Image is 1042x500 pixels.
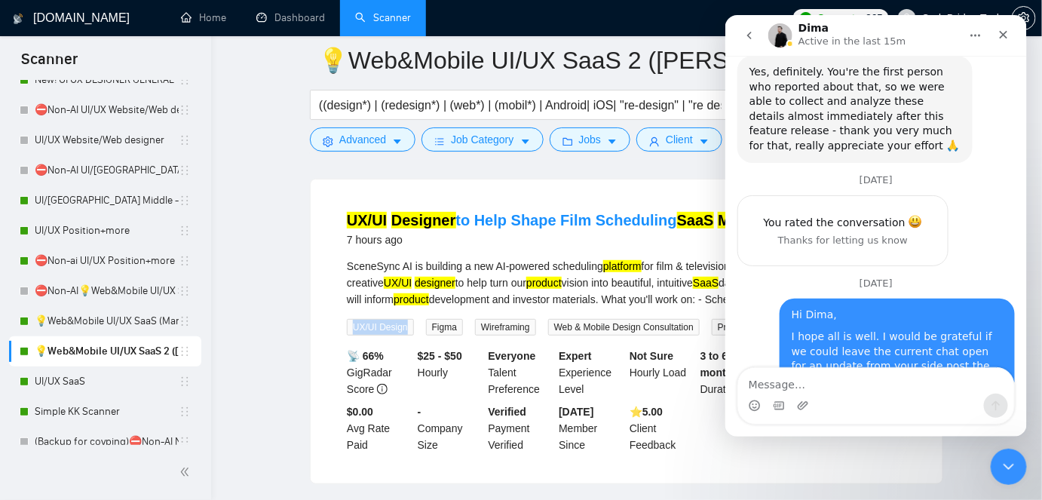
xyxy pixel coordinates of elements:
[394,293,429,305] mark: product
[66,314,277,418] div: I hope all is well. I would be grateful if we could leave the current chat open for an update fro...
[35,246,179,276] a: ⛔Non-ai UI/UX Position+more
[9,427,201,457] li: (Backup for coyping)⛔Non-AI New! UI UX DESIGN GENERAL
[179,465,195,480] span: double-left
[579,131,602,148] span: Jobs
[35,276,179,306] a: ⛔Non-AI💡Web&Mobile UI/UX SaaS (Mariia)
[35,216,179,246] a: UI/UX Position+more
[35,397,179,427] a: Simple KK Scanner
[339,131,386,148] span: Advanced
[259,379,283,403] button: Send a message…
[9,155,201,186] li: ⛔Non-AI UI/UX Middle - US, GERMANY, UK, CANADA, ISRAEL
[550,127,631,152] button: folderJobscaret-down
[35,95,179,125] a: ⛔Non-AI UI/UX Website/Web designer
[866,10,882,26] span: 265
[630,406,663,418] b: ⭐️ 5.00
[9,125,201,155] li: UI/UX Website/Web designer
[649,136,660,147] span: user
[35,186,179,216] a: UI/[GEOGRAPHIC_DATA] Middle - [GEOGRAPHIC_DATA], [GEOGRAPHIC_DATA], [GEOGRAPHIC_DATA], [GEOGRAPHI...
[415,277,455,289] mark: designer
[181,11,226,24] a: homeHome
[817,10,863,26] span: Connects:
[9,397,201,427] li: Simple KK Scanner
[9,216,201,246] li: UI/UX Position+more
[712,319,793,336] span: Prototype Design
[697,348,768,397] div: Duration
[677,212,714,229] mark: SaaS
[9,65,201,95] li: New! UI UX DESIGNER GENERAL
[179,104,191,116] span: holder
[415,348,486,397] div: Hourly
[991,449,1027,485] iframe: Intercom live chat
[344,348,415,397] div: GigRadar Score
[179,225,191,237] span: holder
[35,155,179,186] a: ⛔Non-AI UI/[GEOGRAPHIC_DATA] Middle - [GEOGRAPHIC_DATA], [GEOGRAPHIC_DATA], [GEOGRAPHIC_DATA], [G...
[418,350,462,362] b: $25 - $50
[179,285,191,297] span: holder
[66,293,277,308] div: Hi Dima,
[179,195,191,207] span: holder
[13,353,289,379] textarea: Message…
[562,136,573,147] span: folder
[35,367,179,397] a: UI/UX SaaS
[520,136,531,147] span: caret-down
[627,403,697,453] div: Client Feedback
[489,406,527,418] b: Verified
[179,436,191,448] span: holder
[9,276,201,306] li: ⛔Non-AI💡Web&Mobile UI/UX SaaS (Mariia)
[603,260,642,272] mark: platform
[13,7,23,31] img: logo
[486,403,556,453] div: Payment Verified
[9,48,90,80] span: Scanner
[548,319,700,336] span: Web & Mobile Design Consultation
[9,186,201,216] li: UI/UX Middle - US, GERMANY, UK, CANADA, ISRAEL
[1013,12,1035,24] span: setting
[179,376,191,388] span: holder
[559,406,593,418] b: [DATE]
[607,136,618,147] span: caret-down
[9,367,201,397] li: UI/UX SaaS
[310,127,415,152] button: settingAdvancedcaret-down
[318,41,912,79] input: Scanner name...
[384,277,412,289] mark: UX/UI
[391,212,456,229] mark: Designer
[800,12,812,24] img: upwork-logo.png
[179,406,191,418] span: holder
[559,350,592,362] b: Expert
[9,246,201,276] li: ⛔Non-ai UI/UX Position+more
[526,277,562,289] mark: product
[179,164,191,176] span: holder
[630,350,673,362] b: Not Sure
[486,348,556,397] div: Talent Preference
[421,127,543,152] button: barsJob Categorycaret-down
[179,345,191,357] span: holder
[9,336,201,367] li: 💡Web&Mobile UI/UX SaaS 2 (Mariia)
[392,136,403,147] span: caret-down
[556,403,627,453] div: Member Since
[347,350,384,362] b: 📡 66%
[627,348,697,397] div: Hourly Load
[35,306,179,336] a: 💡Web&Mobile UI/UX SaaS (Mariia)
[323,136,333,147] span: setting
[347,319,414,336] span: UX/UI Design
[434,136,445,147] span: bars
[347,212,387,229] mark: UX/UI
[489,350,536,362] b: Everyone
[179,74,191,86] span: holder
[9,95,201,125] li: ⛔Non-AI UI/UX Website/Web designer
[556,348,627,397] div: Experience Level
[35,427,179,457] a: (Backup for coyping)⛔Non-AI New! UI UX DESIGN GENERAL
[700,350,739,379] b: 3 to 6 months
